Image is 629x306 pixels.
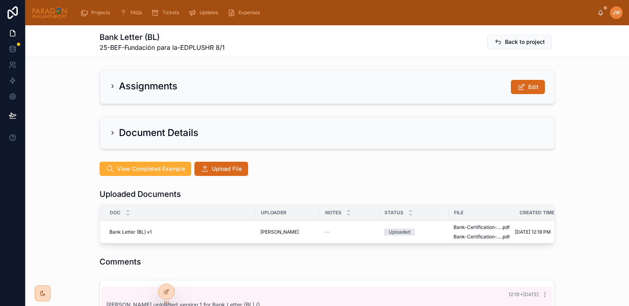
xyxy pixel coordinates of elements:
span: 25-BEF-Fundación para la-EDPLUSHR 8/1 [100,43,225,52]
span: Tickets [162,9,179,16]
span: Status [384,210,403,216]
span: Edit [528,83,539,91]
span: Upload File [212,165,242,173]
button: View Completed Example [100,162,191,176]
h2: Assignments [119,80,177,93]
span: -- [325,229,330,235]
span: Expenses [239,9,260,16]
span: View Completed Example [117,165,185,173]
a: Expenses [225,6,266,20]
a: FAQs [117,6,147,20]
span: File [454,210,463,216]
span: Bank-Certification-(English) [454,224,501,230]
a: Tickets [149,6,185,20]
span: Updates [200,9,218,16]
span: Bank-Certification--LL [454,234,501,240]
div: Uploaded [389,229,410,236]
span: Doc [110,210,121,216]
span: Uploader [261,210,286,216]
span: Bank Letter (BL) v1 [109,229,152,235]
div: scrollable content [74,4,597,21]
button: Edit [511,80,545,94]
span: .pdf [501,234,510,240]
span: [PERSON_NAME] [260,229,299,235]
span: Created Time [520,210,554,216]
span: Notes [325,210,341,216]
span: FAQs [130,9,142,16]
h2: Document Details [119,127,198,139]
a: Projects [78,6,115,20]
span: [DATE] 12:19 PM [515,229,551,235]
span: .pdf [501,224,510,230]
h1: Comments [100,256,141,267]
a: Updates [186,6,224,20]
span: Projects [91,9,110,16]
span: Back to project [505,38,545,46]
img: App logo [32,6,68,19]
button: Back to project [487,35,552,49]
span: 12:19 • [DATE] [508,291,539,297]
h1: Uploaded Documents [100,189,181,200]
span: JW [613,9,620,16]
h1: Bank Letter (BL) [100,32,225,43]
button: Upload File [194,162,248,176]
